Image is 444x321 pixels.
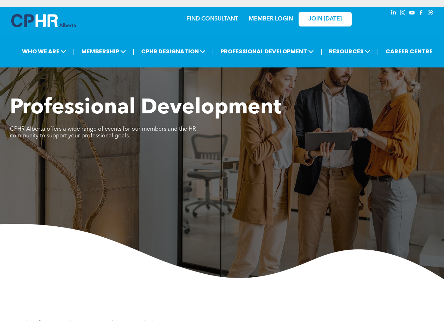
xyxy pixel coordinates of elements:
span: CPHR Alberta offers a wide range of events for our members and the HR community to support your p... [10,126,196,139]
li: | [212,44,214,59]
img: A blue and white logo for cp alberta [11,14,76,27]
li: | [133,44,134,59]
a: JOIN [DATE] [299,12,352,26]
span: Professional Development [10,97,281,119]
span: PROFESSIONAL DEVELOPMENT [218,45,316,58]
li: | [73,44,75,59]
span: JOIN [DATE] [309,16,342,23]
a: Social network [427,9,434,18]
li: | [377,44,379,59]
span: CPHR DESIGNATION [139,45,208,58]
a: FIND CONSULTANT [186,16,238,22]
span: MEMBERSHIP [79,45,128,58]
a: CAREER CENTRE [384,45,435,58]
span: RESOURCES [327,45,373,58]
span: WHO WE ARE [20,45,68,58]
a: facebook [417,9,425,18]
li: | [321,44,322,59]
a: youtube [408,9,416,18]
a: linkedin [390,9,398,18]
a: instagram [399,9,407,18]
a: MEMBER LOGIN [249,16,293,22]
